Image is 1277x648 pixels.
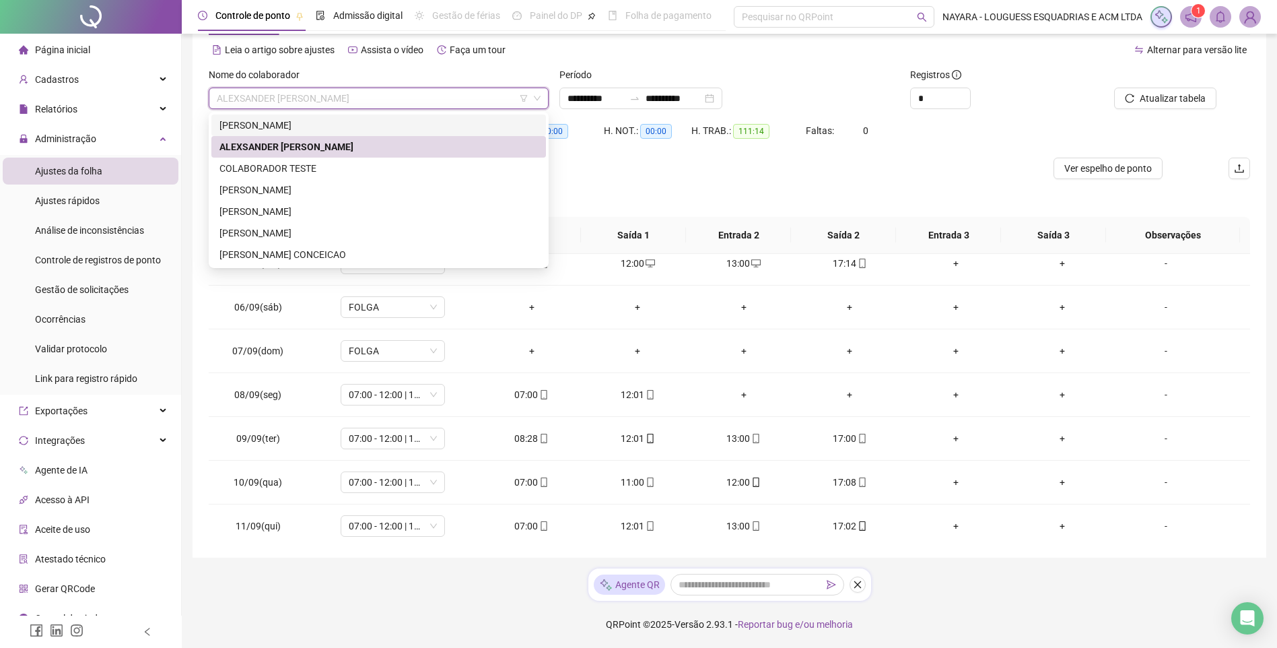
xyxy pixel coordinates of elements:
[640,124,672,139] span: 00:00
[19,525,28,534] span: audit
[489,519,574,533] div: 07:00
[35,524,90,535] span: Aceite de uso
[1231,602,1264,635] div: Open Intercom Messenger
[219,247,538,262] div: [PERSON_NAME] CONCEICAO
[209,67,308,82] label: Nome do colaborador
[595,387,680,402] div: 12:01
[808,344,893,358] div: +
[750,434,761,443] span: mobile
[35,373,137,384] span: Link para registro rápido
[701,475,786,490] div: 12:00
[219,204,538,219] div: [PERSON_NAME]
[595,519,680,533] div: 12:01
[588,12,596,20] span: pushpin
[863,125,868,136] span: 0
[808,300,893,315] div: +
[827,580,836,589] span: send
[1126,256,1206,271] div: -
[432,10,500,21] span: Gestão de férias
[1020,431,1105,446] div: +
[35,554,106,564] span: Atestado técnico
[349,385,437,405] span: 07:00 - 12:00 | 13:00 - 17:00
[644,478,655,487] span: mobile
[225,44,335,55] span: Leia o artigo sobre ajustes
[35,465,88,476] span: Agente de IA
[211,158,546,179] div: COLABORADOR TESTE
[856,521,867,531] span: mobile
[489,431,574,446] div: 08:28
[437,45,446,55] span: history
[701,300,786,315] div: +
[644,434,655,443] span: mobile
[211,244,546,265] div: PAULO HENRIQUE BREDA CONCEICAO
[520,94,528,102] span: filter
[211,136,546,158] div: ALEXSANDER YURI PEREIRA NUNES
[35,494,90,505] span: Acesso à API
[1064,161,1152,176] span: Ver espelho de ponto
[1234,163,1245,174] span: upload
[1126,387,1206,402] div: -
[594,575,665,595] div: Agente QR
[604,123,691,139] div: H. NOT.:
[856,259,867,268] span: mobile
[234,389,281,400] span: 08/09(seg)
[35,314,85,325] span: Ocorrências
[808,475,893,490] div: 17:08
[211,201,546,222] div: FERNANDA RODRIGUES SANGI FERREIRA
[608,11,617,20] span: book
[808,387,893,402] div: +
[1020,387,1105,402] div: +
[629,93,640,104] span: to
[1020,256,1105,271] div: +
[219,139,538,154] div: ALEXSANDER [PERSON_NAME]
[595,256,680,271] div: 12:00
[595,344,680,358] div: +
[595,475,680,490] div: 11:00
[952,70,961,79] span: info-circle
[1126,431,1206,446] div: -
[19,495,28,505] span: api
[35,195,100,206] span: Ajustes rápidos
[1126,519,1206,533] div: -
[1185,11,1197,23] span: notification
[750,259,761,268] span: desktop
[349,472,437,492] span: 07:00 - 12:00 | 13:00 - 17:00
[629,93,640,104] span: swap-right
[19,614,28,623] span: info-circle
[450,44,506,55] span: Faça um tour
[35,255,161,265] span: Controle de registros de ponto
[856,478,867,487] span: mobile
[349,516,437,536] span: 07:00 - 12:00 | 13:00 - 17:00
[913,300,998,315] div: +
[19,554,28,564] span: solution
[219,161,538,176] div: COLABORADOR TESTE
[733,124,769,139] span: 111:14
[517,123,604,139] div: HE 3:
[1196,6,1201,15] span: 1
[316,11,325,20] span: file-done
[70,624,83,637] span: instagram
[349,341,437,361] span: FOLGA
[913,519,998,533] div: +
[791,217,896,254] th: Saída 2
[1134,45,1144,55] span: swap
[538,521,549,531] span: mobile
[808,519,893,533] div: 17:02
[595,300,680,315] div: +
[232,346,283,356] span: 07/09(dom)
[595,431,680,446] div: 12:01
[806,125,836,136] span: Faltas:
[35,133,96,144] span: Administração
[675,619,704,630] span: Versão
[35,166,102,176] span: Ajustes da folha
[19,45,28,55] span: home
[198,11,207,20] span: clock-circle
[349,297,437,317] span: FOLGA
[1001,217,1106,254] th: Saída 3
[750,521,761,531] span: mobile
[1126,344,1206,358] div: -
[1020,475,1105,490] div: +
[348,45,357,55] span: youtube
[1020,519,1105,533] div: +
[538,478,549,487] span: mobile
